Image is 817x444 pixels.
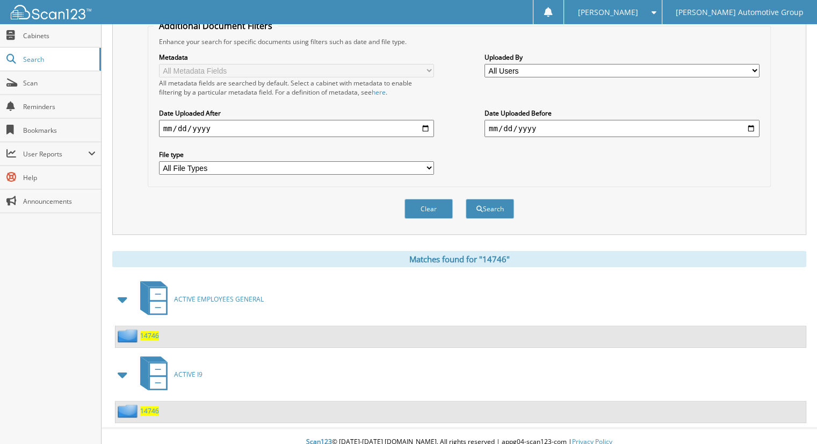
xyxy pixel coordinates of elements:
span: ACTIVE EMPLOYEES GENERAL [174,295,264,304]
label: Date Uploaded After [159,109,434,118]
img: folder2.png [118,329,140,342]
span: Help [23,173,96,182]
img: scan123-logo-white.svg [11,5,91,19]
a: 14746 [140,331,159,340]
iframe: Chat Widget [763,392,817,444]
label: File type [159,150,434,159]
legend: Additional Document Filters [154,20,278,32]
div: Matches found for "14746" [112,251,806,267]
label: Date Uploaded Before [485,109,760,118]
button: Clear [404,199,453,219]
a: ACTIVE EMPLOYEES GENERAL [134,278,264,320]
div: Enhance your search for specific documents using filters such as date and file type. [154,37,765,46]
span: [PERSON_NAME] Automotive Group [676,9,804,16]
a: here [372,88,386,97]
div: All metadata fields are searched by default. Select a cabinet with metadata to enable filtering b... [159,78,434,97]
span: Scan [23,78,96,88]
span: Cabinets [23,31,96,40]
span: User Reports [23,149,88,159]
span: Announcements [23,197,96,206]
label: Metadata [159,53,434,62]
a: 14746 [140,406,159,416]
button: Search [466,199,514,219]
span: Bookmarks [23,126,96,135]
img: folder2.png [118,404,140,418]
span: [PERSON_NAME] [577,9,638,16]
label: Uploaded By [485,53,760,62]
input: end [485,120,760,137]
input: start [159,120,434,137]
a: ACTIVE I9 [134,353,203,396]
span: ACTIVE I9 [174,370,203,379]
span: Search [23,55,94,64]
span: Reminders [23,102,96,111]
